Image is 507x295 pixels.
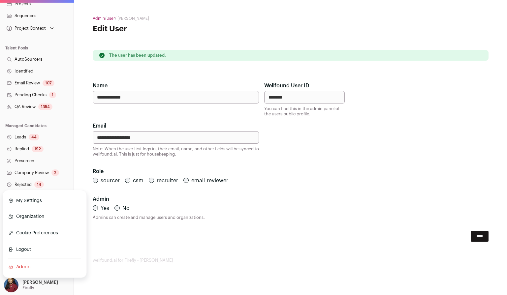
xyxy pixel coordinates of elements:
[93,258,489,263] footer: wellfound:ai for Firefly - [PERSON_NAME]
[93,146,259,157] div: Note: When the user first logs in, their email, name, and other fields will be synced to wellfoun...
[51,169,59,176] div: 2
[93,16,105,20] a: Admin
[93,82,108,90] label: Name
[4,278,18,292] img: 10010497-medium_jpg
[101,178,120,183] label: sourcer
[157,178,178,183] label: recruiter
[93,215,489,220] div: Admins can create and manage users and organizations.
[8,209,81,224] a: Organization
[43,80,54,86] div: 107
[264,82,309,90] label: Wellfound User ID
[264,106,345,117] div: You can find this in the admin panel of the users public profile.
[8,260,81,274] a: Admin
[93,195,109,203] label: Admin
[8,225,81,241] a: Cookie Preferences
[5,24,55,33] button: Open dropdown
[122,206,130,211] label: No
[107,16,115,20] a: User
[34,181,44,188] div: 14
[8,193,81,208] a: My Settings
[101,206,109,211] label: Yes
[29,134,39,140] div: 44
[133,178,143,183] label: csm
[5,26,46,31] div: Project Context
[49,92,56,98] div: 1
[22,285,34,290] p: Firefly
[93,167,104,175] label: Role
[8,242,81,257] button: Logout
[38,103,52,110] div: 1354
[93,24,225,34] h1: Edit User
[93,122,106,130] label: Email
[191,178,228,183] label: email_reviewer
[109,53,166,58] p: The user has been updated.
[22,280,58,285] p: [PERSON_NAME]
[32,146,44,152] div: 192
[3,278,59,292] button: Open dropdown
[93,16,225,21] h2: / / [PERSON_NAME]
